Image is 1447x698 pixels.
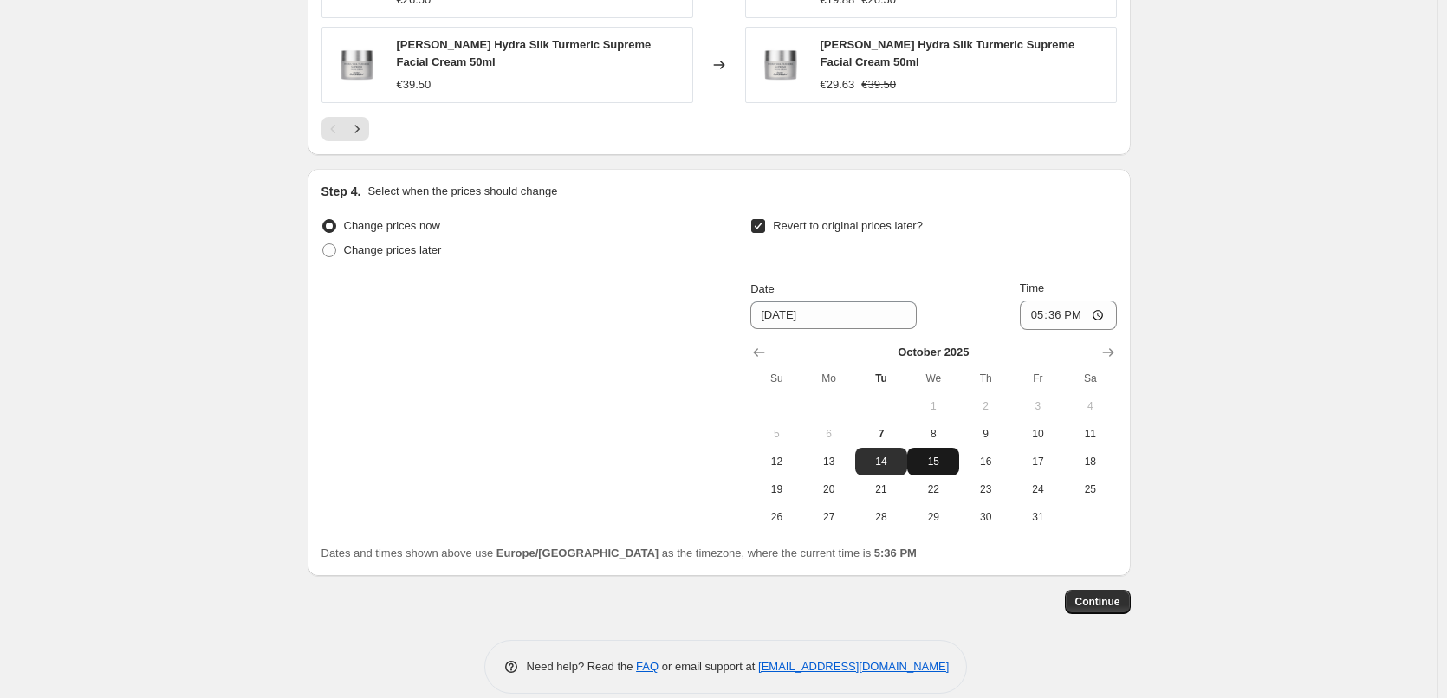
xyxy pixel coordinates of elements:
[914,510,952,524] span: 29
[810,482,848,496] span: 20
[1012,475,1064,503] button: Friday October 24 2025
[907,365,959,392] th: Wednesday
[344,243,442,256] span: Change prices later
[803,503,855,531] button: Monday October 27 2025
[496,546,659,559] b: Europe/[GEOGRAPHIC_DATA]
[1012,392,1064,420] button: Friday October 3 2025
[397,78,432,91] span: €39.50
[1064,420,1116,448] button: Saturday October 11 2025
[855,448,907,475] button: Tuesday October 14 2025
[758,660,949,673] a: [EMAIL_ADDRESS][DOMAIN_NAME]
[855,475,907,503] button: Tuesday October 21 2025
[862,372,900,385] span: Tu
[1075,595,1120,609] span: Continue
[810,427,848,441] span: 6
[907,475,959,503] button: Wednesday October 22 2025
[1019,482,1057,496] span: 24
[907,420,959,448] button: Wednesday October 8 2025
[1020,301,1117,330] input: 12:00
[862,427,900,441] span: 7
[907,448,959,475] button: Wednesday October 15 2025
[862,482,900,496] span: 21
[803,475,855,503] button: Monday October 20 2025
[773,219,923,232] span: Revert to original prices later?
[1064,392,1116,420] button: Saturday October 4 2025
[1064,475,1116,503] button: Saturday October 25 2025
[659,660,758,673] span: or email support at
[1064,448,1116,475] button: Saturday October 18 2025
[1096,340,1120,365] button: Show next month, November 2025
[821,78,855,91] span: €29.63
[810,455,848,469] span: 13
[1012,365,1064,392] th: Friday
[1071,455,1109,469] span: 18
[1019,372,1057,385] span: Fr
[862,455,900,469] span: 14
[966,427,1004,441] span: 9
[810,510,848,524] span: 27
[757,482,795,496] span: 19
[1020,281,1044,294] span: Time
[1019,455,1057,469] span: 17
[321,546,917,559] span: Dates and times shown above use as the timezone, where the current time is
[1012,448,1064,475] button: Friday October 17 2025
[321,183,361,200] h2: Step 4.
[750,301,917,329] input: 10/7/2025
[803,420,855,448] button: Monday October 6 2025
[750,420,802,448] button: Sunday October 5 2025
[747,340,771,365] button: Show previous month, September 2025
[757,510,795,524] span: 26
[966,482,1004,496] span: 23
[959,475,1011,503] button: Thursday October 23 2025
[331,39,383,91] img: dr-eckstein-hydra-silk-turmeric-supreme-facial-cream-50ml-278759_80x.png
[914,482,952,496] span: 22
[757,372,795,385] span: Su
[966,455,1004,469] span: 16
[1071,427,1109,441] span: 11
[914,455,952,469] span: 15
[959,365,1011,392] th: Thursday
[321,117,369,141] nav: Pagination
[636,660,659,673] a: FAQ
[810,372,848,385] span: Mo
[750,365,802,392] th: Sunday
[1064,365,1116,392] th: Saturday
[750,503,802,531] button: Sunday October 26 2025
[874,546,917,559] b: 5:36 PM
[755,39,807,91] img: dr-eckstein-hydra-silk-turmeric-supreme-facial-cream-50ml-278759_80x.png
[345,117,369,141] button: Next
[397,38,652,68] span: [PERSON_NAME] Hydra Silk Turmeric Supreme Facial Cream 50ml
[959,448,1011,475] button: Thursday October 16 2025
[914,427,952,441] span: 8
[344,219,440,232] span: Change prices now
[1012,420,1064,448] button: Friday October 10 2025
[914,399,952,413] span: 1
[907,503,959,531] button: Wednesday October 29 2025
[750,448,802,475] button: Sunday October 12 2025
[855,365,907,392] th: Tuesday
[367,183,557,200] p: Select when the prices should change
[1019,427,1057,441] span: 10
[1071,372,1109,385] span: Sa
[959,420,1011,448] button: Thursday October 9 2025
[803,448,855,475] button: Monday October 13 2025
[855,420,907,448] button: Today Tuesday October 7 2025
[966,399,1004,413] span: 2
[1071,399,1109,413] span: 4
[966,372,1004,385] span: Th
[1065,590,1131,614] button: Continue
[527,660,637,673] span: Need help? Read the
[862,510,900,524] span: 28
[855,503,907,531] button: Tuesday October 28 2025
[757,427,795,441] span: 5
[757,455,795,469] span: 12
[959,503,1011,531] button: Thursday October 30 2025
[907,392,959,420] button: Wednesday October 1 2025
[1012,503,1064,531] button: Friday October 31 2025
[821,38,1075,68] span: [PERSON_NAME] Hydra Silk Turmeric Supreme Facial Cream 50ml
[1071,482,1109,496] span: 25
[914,372,952,385] span: We
[750,282,774,295] span: Date
[750,475,802,503] button: Sunday October 19 2025
[959,392,1011,420] button: Thursday October 2 2025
